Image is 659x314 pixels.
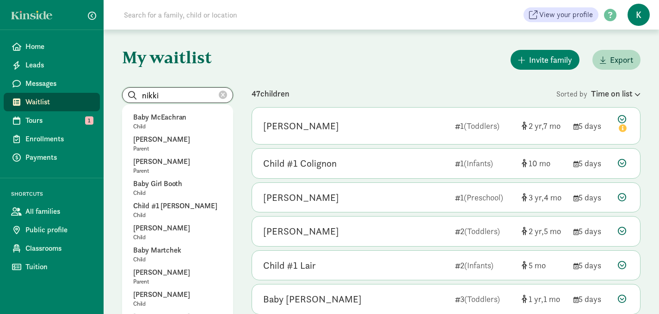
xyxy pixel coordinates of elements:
[133,267,222,278] p: [PERSON_NAME]
[522,191,566,204] div: [object Object]
[133,123,222,130] p: Child
[122,48,233,66] h1: My waitlist
[133,211,222,219] p: Child
[464,121,499,131] span: (Toddlers)
[592,50,641,70] button: Export
[133,223,222,234] p: [PERSON_NAME]
[522,259,566,272] div: [object Object]
[544,226,561,236] span: 5
[524,7,598,22] a: View your profile
[591,87,641,100] div: Time on list
[25,41,92,52] span: Home
[464,260,493,271] span: (Infants)
[539,9,593,20] span: View your profile
[25,224,92,235] span: Public profile
[133,167,222,175] p: Parent
[25,152,92,163] span: Payments
[263,292,362,307] div: Baby Baltz
[133,245,222,256] p: Baby Martchek
[263,258,316,273] div: Child #1 Lair
[455,157,514,169] div: 1
[4,74,100,93] a: Messages
[4,56,100,74] a: Leads
[118,6,378,24] input: Search for a family, child or location
[133,256,222,263] p: Child
[25,206,92,217] span: All families
[573,225,610,237] div: 5 days
[544,192,561,203] span: 4
[133,112,222,123] p: Baby McEachran
[133,234,222,241] p: Child
[628,4,650,26] span: K
[133,178,222,189] p: Baby Girl Booth
[573,293,610,305] div: 5 days
[613,270,659,314] iframe: Chat Widget
[573,191,610,204] div: 5 days
[529,226,544,236] span: 2
[455,120,514,132] div: 1
[543,294,560,304] span: 1
[529,294,543,304] span: 1
[4,239,100,258] a: Classrooms
[464,192,503,203] span: (Preschool)
[4,221,100,239] a: Public profile
[133,200,222,211] p: Child #1 [PERSON_NAME]
[263,190,339,205] div: Aarav Saini
[252,87,556,100] div: 47 children
[133,300,222,308] p: Child
[573,259,610,272] div: 5 days
[4,148,100,167] a: Payments
[25,115,92,126] span: Tours
[133,289,222,300] p: [PERSON_NAME]
[455,191,514,204] div: 1
[522,157,566,169] div: [object Object]
[263,119,339,133] div: Nathaniel Pollack
[263,156,337,171] div: Child #1 Colignon
[4,111,100,130] a: Tours 1
[529,54,572,66] span: Invite family
[263,224,339,239] div: Ace Johnson
[455,225,514,237] div: 2
[4,130,100,148] a: Enrollments
[25,78,92,89] span: Messages
[529,192,544,203] span: 3
[573,157,610,169] div: 5 days
[464,158,493,169] span: (Infants)
[133,189,222,197] p: Child
[25,243,92,254] span: Classrooms
[573,120,610,132] div: 5 days
[556,87,641,100] div: Sorted by
[4,93,100,111] a: Waitlist
[85,116,93,125] span: 1
[123,88,233,103] input: Search list...
[464,294,500,304] span: (Toddlers)
[4,258,100,276] a: Tuition
[455,259,514,272] div: 2
[25,97,92,108] span: Waitlist
[543,121,560,131] span: 7
[529,121,543,131] span: 2
[133,145,222,152] p: Parent
[4,37,100,56] a: Home
[522,120,566,132] div: [object Object]
[133,156,222,167] p: [PERSON_NAME]
[529,260,546,271] span: 5
[25,133,92,145] span: Enrollments
[25,261,92,272] span: Tuition
[133,278,222,285] p: Parent
[455,293,514,305] div: 3
[4,202,100,221] a: All families
[25,60,92,71] span: Leads
[529,158,550,169] span: 10
[464,226,500,236] span: (Toddlers)
[522,293,566,305] div: [object Object]
[610,54,633,66] span: Export
[511,50,579,70] button: Invite family
[133,134,222,145] p: [PERSON_NAME]
[522,225,566,237] div: [object Object]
